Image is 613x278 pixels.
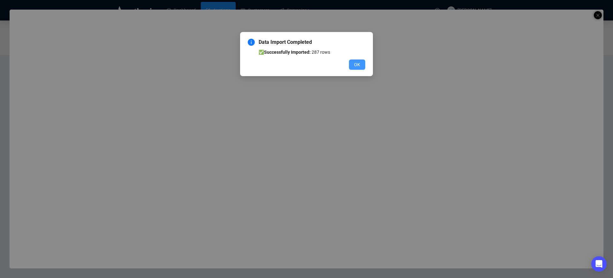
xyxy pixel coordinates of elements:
li: ✅ 287 rows [259,49,365,56]
span: Data Import Completed [259,38,365,46]
b: Successfully Imported: [264,50,311,55]
span: info-circle [248,39,255,46]
div: Open Intercom Messenger [591,256,607,272]
button: OK [349,60,365,70]
span: OK [354,61,360,68]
